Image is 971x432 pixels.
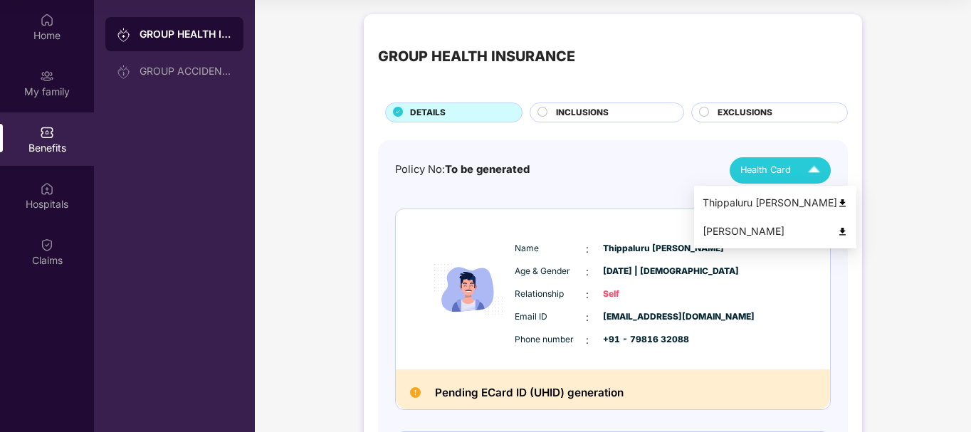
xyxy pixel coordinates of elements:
span: To be generated [445,163,530,176]
span: : [586,310,589,325]
div: GROUP HEALTH INSURANCE [378,46,575,68]
div: Policy No: [395,162,530,178]
img: Icuh8uwCUCF+XjCZyLQsAKiDCM9HiE6CMYmKQaPGkZKaA32CAAACiQcFBJY0IsAAAAASUVORK5CYII= [802,158,826,183]
img: svg+xml;base64,PHN2ZyBpZD0iSG9tZSIgeG1sbnM9Imh0dHA6Ly93d3cudzMub3JnLzIwMDAvc3ZnIiB3aWR0aD0iMjAiIG... [40,13,54,27]
span: EXCLUSIONS [718,106,772,120]
img: svg+xml;base64,PHN2ZyBpZD0iQ2xhaW0iIHhtbG5zPSJodHRwOi8vd3d3LnczLm9yZy8yMDAwL3N2ZyIgd2lkdGg9IjIwIi... [40,238,54,252]
span: Relationship [515,288,586,301]
span: Phone number [515,333,586,347]
span: : [586,287,589,302]
img: svg+xml;base64,PHN2ZyB3aWR0aD0iMjAiIGhlaWdodD0iMjAiIHZpZXdCb3g9IjAgMCAyMCAyMCIgZmlsbD0ibm9uZSIgeG... [117,65,131,79]
div: GROUP ACCIDENTAL INSURANCE [140,65,232,77]
span: [EMAIL_ADDRESS][DOMAIN_NAME] [603,310,674,324]
span: : [586,332,589,348]
img: Pending [410,387,421,398]
img: svg+xml;base64,PHN2ZyB3aWR0aD0iMjAiIGhlaWdodD0iMjAiIHZpZXdCb3g9IjAgMCAyMCAyMCIgZmlsbD0ibm9uZSIgeG... [40,69,54,83]
img: svg+xml;base64,PHN2ZyBpZD0iQmVuZWZpdHMiIHhtbG5zPSJodHRwOi8vd3d3LnczLm9yZy8yMDAwL3N2ZyIgd2lkdGg9Ij... [40,125,54,139]
span: : [586,241,589,257]
img: svg+xml;base64,PHN2ZyB3aWR0aD0iMjAiIGhlaWdodD0iMjAiIHZpZXdCb3g9IjAgMCAyMCAyMCIgZmlsbD0ibm9uZSIgeG... [117,28,131,42]
span: Health Card [740,163,791,177]
div: [PERSON_NAME] [703,223,848,239]
img: svg+xml;base64,PHN2ZyB4bWxucz0iaHR0cDovL3d3dy53My5vcmcvMjAwMC9zdmciIHdpZHRoPSI0OCIgaGVpZ2h0PSI0OC... [837,226,848,237]
h2: Pending ECard ID (UHID) generation [435,384,624,402]
img: svg+xml;base64,PHN2ZyBpZD0iSG9zcGl0YWxzIiB4bWxucz0iaHR0cDovL3d3dy53My5vcmcvMjAwMC9zdmciIHdpZHRoPS... [40,181,54,196]
span: Age & Gender [515,265,586,278]
button: Health Card [730,157,831,184]
span: INCLUSIONS [556,106,609,120]
span: DETAILS [410,106,446,120]
span: : [586,264,589,280]
img: icon [426,229,511,349]
img: svg+xml;base64,PHN2ZyB4bWxucz0iaHR0cDovL3d3dy53My5vcmcvMjAwMC9zdmciIHdpZHRoPSI0OCIgaGVpZ2h0PSI0OC... [837,198,848,209]
div: GROUP HEALTH INSURANCE [140,27,232,41]
span: Email ID [515,310,586,324]
span: +91 - 79816 32088 [603,333,674,347]
span: Name [515,242,586,255]
div: Thippaluru [PERSON_NAME] [703,195,848,211]
span: [DATE] | [DEMOGRAPHIC_DATA] [603,265,674,278]
span: Thippaluru [PERSON_NAME] [603,242,674,255]
span: Self [603,288,674,301]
